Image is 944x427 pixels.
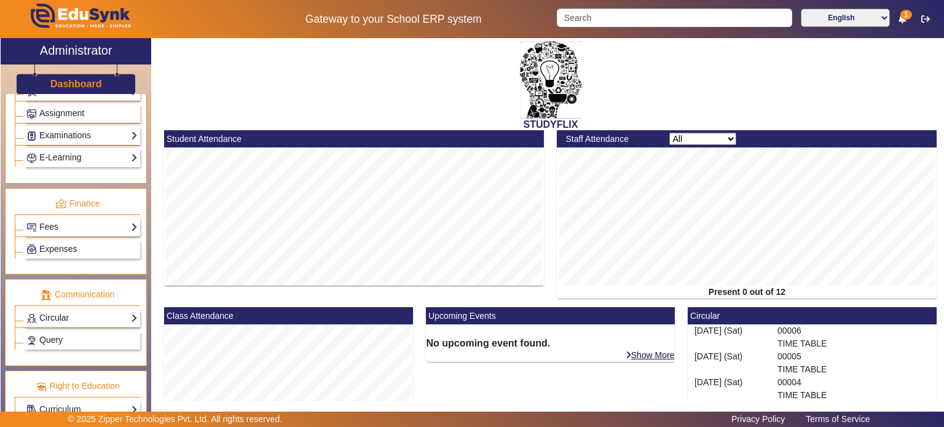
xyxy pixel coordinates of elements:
[26,106,138,120] a: Assignment
[777,363,930,376] p: TIME TABLE
[158,119,943,130] h2: STUDYFLIX
[27,336,36,345] img: Support-tickets.png
[26,333,138,347] a: Query
[625,350,675,361] a: Show More
[164,307,413,324] mat-card-header: Class Attendance
[771,324,937,350] div: 00006
[27,245,36,254] img: Payroll.png
[771,350,937,376] div: 00005
[559,133,663,146] div: Staff Attendance
[36,381,47,392] img: rte.png
[520,41,581,119] img: 2da83ddf-6089-4dce-a9e2-416746467bdd
[39,244,77,254] span: Expenses
[688,350,771,376] div: [DATE] (Sat)
[777,389,930,402] p: TIME TABLE
[688,376,771,402] div: [DATE] (Sat)
[39,335,63,345] span: Query
[50,77,103,90] a: Dashboard
[15,288,140,301] p: Communication
[15,380,140,393] p: Right to Education
[800,411,876,427] a: Terms of Service
[41,289,52,300] img: communication.png
[1,38,151,65] a: Administrator
[725,411,791,427] a: Privacy Policy
[68,413,283,426] p: © 2025 Zipper Technologies Pvt. Ltd. All rights reserved.
[39,108,84,118] span: Assignment
[50,78,102,90] h3: Dashboard
[164,130,544,147] mat-card-header: Student Attendance
[777,337,930,350] p: TIME TABLE
[771,376,937,402] div: 00004
[15,197,140,210] p: Finance
[557,9,792,27] input: Search
[426,337,675,349] h6: No upcoming event found.
[26,242,138,256] a: Expenses
[55,198,66,210] img: finance.png
[27,109,36,119] img: Assignments.png
[243,13,544,26] h5: Gateway to your School ERP system
[557,286,937,299] div: Present 0 out of 12
[426,307,675,324] mat-card-header: Upcoming Events
[900,10,912,20] span: 1
[688,324,771,350] div: [DATE] (Sat)
[688,307,937,324] mat-card-header: Circular
[40,43,112,58] h2: Administrator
